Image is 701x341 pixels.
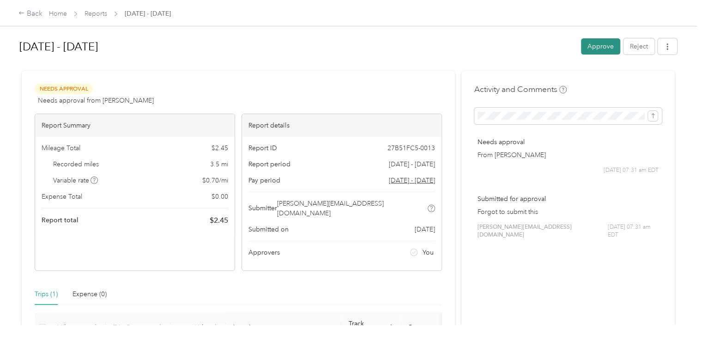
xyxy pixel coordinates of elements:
[415,225,435,234] span: [DATE]
[49,10,67,18] a: Home
[57,323,91,331] span: Miles
[387,143,435,153] span: 27B51FC5-0013
[623,38,654,55] button: Reject
[277,199,426,218] span: [PERSON_NAME][EMAIL_ADDRESS][DOMAIN_NAME]
[608,223,659,239] span: [DATE] 07:31 am EDT
[248,143,277,153] span: Report ID
[42,192,82,201] span: Expense Total
[409,323,456,331] span: Purpose
[423,248,434,257] span: You
[213,323,218,328] span: caret-up
[42,143,80,153] span: Mileage Total
[212,192,228,201] span: $ 0.00
[389,159,435,169] span: [DATE] - [DATE]
[389,176,435,185] span: Go to pay period
[248,248,280,257] span: Approvers
[477,137,659,147] p: Needs approval
[113,323,156,331] span: Trip Date
[477,223,608,239] span: [PERSON_NAME][EMAIL_ADDRESS][DOMAIN_NAME]
[35,114,235,137] div: Report Summary
[35,84,93,94] span: Needs Approval
[581,38,620,55] button: Approve
[210,215,228,226] span: $ 2.45
[604,166,659,175] span: [DATE] 07:31 am EDT
[210,159,228,169] span: 3.5 mi
[35,289,58,299] div: Trips (1)
[19,36,574,58] h1: Aug 1 - 31, 2025
[157,323,163,328] span: caret-up
[93,323,98,328] span: caret-up
[202,176,228,185] span: $ 0.70 / mi
[248,203,277,213] span: Submitter
[388,323,394,328] span: caret-up
[477,194,659,204] p: Submitted for approval
[53,159,99,169] span: Recorded miles
[477,150,659,160] p: From [PERSON_NAME]
[248,159,290,169] span: Report period
[477,207,659,217] p: Forgot to submit this
[38,96,154,105] span: Needs approval from [PERSON_NAME]
[242,114,441,137] div: Report details
[18,8,42,19] div: Back
[649,289,701,341] iframe: Everlance-gr Chat Button Frame
[349,320,387,335] span: Track Method
[212,143,228,153] span: $ 2.45
[178,323,211,331] span: Value
[474,84,567,95] h4: Activity and Comments
[42,215,79,225] span: Report total
[248,176,280,185] span: Pay period
[73,289,107,299] div: Expense (0)
[85,10,107,18] a: Reports
[53,176,98,185] span: Variable rate
[248,225,289,234] span: Submitted on
[125,9,171,18] span: [DATE] - [DATE]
